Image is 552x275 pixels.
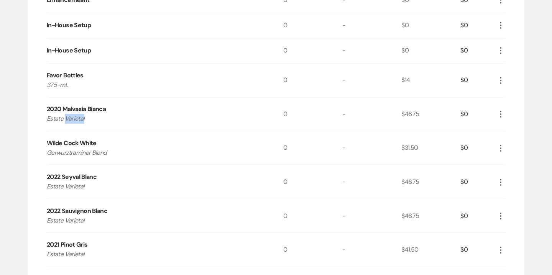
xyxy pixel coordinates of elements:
[47,114,260,124] p: Estate Varietal
[283,13,342,38] div: 0
[342,38,401,63] div: -
[460,199,496,233] div: $0
[283,165,342,199] div: 0
[460,64,496,97] div: $0
[342,199,401,233] div: -
[47,148,260,158] p: Gerwurztraminer Blend
[401,38,460,63] div: $0
[283,233,342,267] div: 0
[401,97,460,131] div: $46.75
[401,165,460,199] div: $46.75
[342,165,401,199] div: -
[47,80,260,90] p: 375-mL
[342,233,401,267] div: -
[401,233,460,267] div: $41.50
[342,13,401,38] div: -
[460,38,496,63] div: $0
[460,13,496,38] div: $0
[342,131,401,165] div: -
[283,38,342,63] div: 0
[401,64,460,97] div: $14
[47,71,84,80] div: Favor Bottles
[47,172,97,182] div: 2022 Seyval Blanc
[283,131,342,165] div: 0
[460,131,496,165] div: $0
[47,216,260,226] p: Estate Varietal
[47,249,260,259] p: Estate Varietal
[47,21,91,30] div: In-House Setup
[401,13,460,38] div: $0
[460,97,496,131] div: $0
[283,97,342,131] div: 0
[47,46,91,55] div: In-House Setup
[460,165,496,199] div: $0
[283,64,342,97] div: 0
[47,105,106,114] div: 2020 Malvasia Bianca
[401,131,460,165] div: $31.50
[460,233,496,267] div: $0
[47,182,260,192] p: Estate Varietal
[342,97,401,131] div: -
[283,199,342,233] div: 0
[401,199,460,233] div: $46.75
[47,206,107,216] div: 2022 Sauvignon Blanc
[47,240,87,249] div: 2021 Pinot Gris
[342,64,401,97] div: -
[47,139,97,148] div: Wilde Cock White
